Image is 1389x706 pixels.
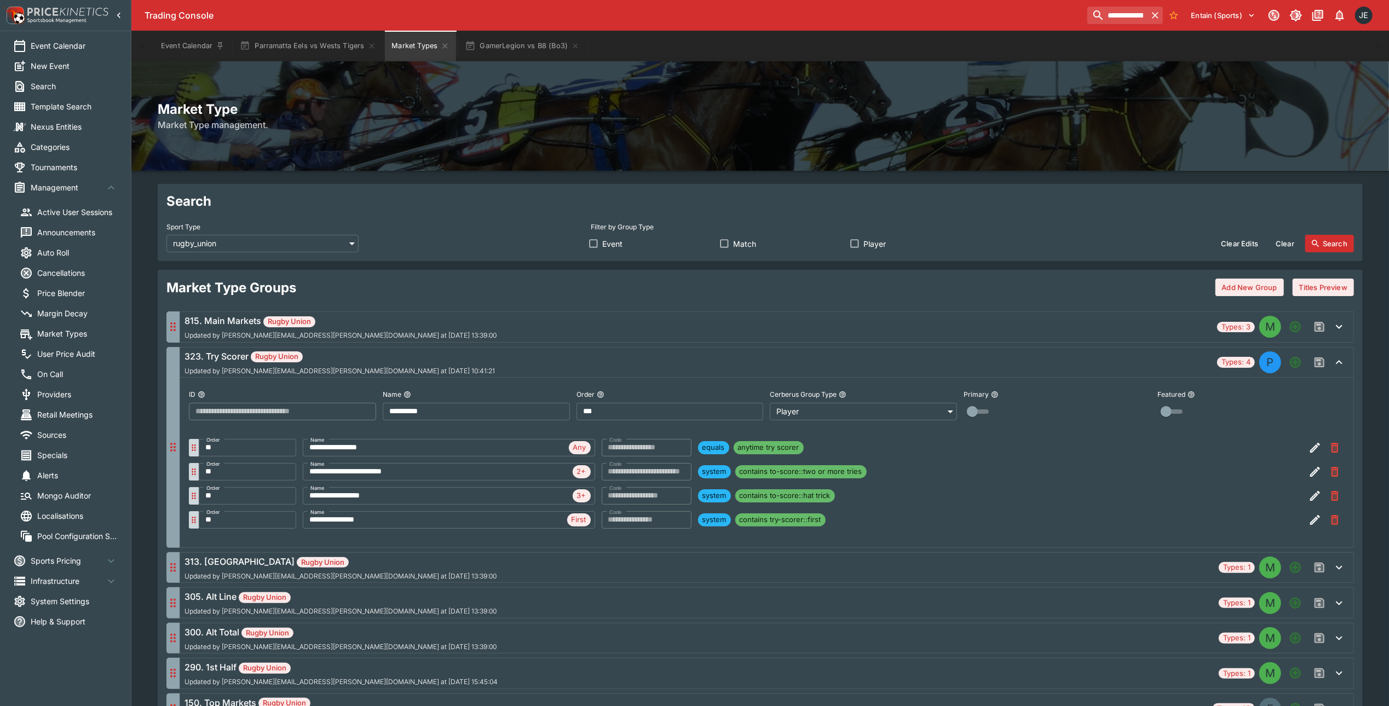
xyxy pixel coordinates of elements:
[239,663,291,674] span: Rugby Union
[991,391,999,398] button: Primary
[1217,322,1255,333] span: Types: 3
[1325,438,1345,458] button: Remove Market Code from the group
[31,616,118,627] span: Help & Support
[198,391,205,398] button: ID
[591,222,654,232] p: Filter by Group Type
[597,391,604,398] button: Order
[166,279,296,296] h2: Market Type Groups
[31,121,118,132] span: Nexus Entities
[1264,5,1284,25] button: Connected to PK
[185,626,497,639] h6: 300. Alt Total
[1325,510,1345,530] button: Remove Market Code from the group
[27,8,108,16] img: PriceKinetics
[185,350,495,363] h6: 323. Try Scorer
[31,595,118,607] span: System Settings
[1305,235,1354,252] button: Search
[1165,7,1183,24] button: No Bookmarks
[37,490,118,501] span: Mongo Auditor
[567,514,591,525] span: First
[158,101,1363,118] h2: Market Type
[404,391,411,398] button: Name
[1352,3,1376,27] button: James Edlin
[1325,486,1345,506] button: Remove Market Code from the group
[577,390,595,399] p: Order
[1286,663,1305,683] button: Add a new Market type to the group
[383,390,401,399] p: Name
[458,31,586,61] button: GamerLegion vs B8 (Bo3)
[37,510,118,522] span: Localisations
[1217,357,1255,368] span: Types: 4
[189,390,195,399] p: ID
[166,222,200,232] p: Sport Type
[1269,235,1301,252] button: Clear
[31,141,118,153] span: Categories
[31,161,118,173] span: Tournaments
[1286,317,1305,337] button: Add a new Market type to the group
[166,235,359,252] div: rugby_union
[37,530,118,542] span: Pool Configuration Sets
[1330,5,1350,25] button: Notifications
[31,575,105,587] span: Infrastructure
[37,308,118,319] span: Margin Decay
[1310,558,1329,577] span: Save changes to the Market Type group
[310,434,325,447] label: Name
[310,506,325,519] label: Name
[770,403,957,420] div: Player
[1087,7,1148,24] input: search
[839,391,846,398] button: Cerberus Group Type
[206,482,220,495] label: Order
[31,40,118,51] span: Event Calendar
[1259,662,1281,684] div: MATCH
[185,367,495,375] span: Updated by [PERSON_NAME][EMAIL_ADDRESS][PERSON_NAME][DOMAIN_NAME] at [DATE] 10:41:21
[1259,592,1281,614] div: MATCH
[37,368,118,380] span: On Call
[1185,7,1262,24] button: Select Tenant
[37,206,118,218] span: Active User Sessions
[1215,279,1284,296] button: Add New Group
[735,514,826,525] span: contains try-scorer::first
[1308,5,1328,25] button: Documentation
[609,482,622,495] label: Code
[1219,633,1255,644] span: Types: 1
[3,4,25,26] img: PriceKinetics Logo
[37,389,118,400] span: Providers
[1286,5,1306,25] button: Toggle light/dark mode
[1310,593,1329,613] span: Save changes to the Market Type group
[185,314,497,327] h6: 815. Main Markets
[154,31,231,61] button: Event Calendar
[31,60,118,72] span: New Event
[310,482,325,495] label: Name
[233,31,383,61] button: Parramatta Eels vs Wests Tigers
[239,592,291,603] span: Rugby Union
[31,80,118,92] span: Search
[964,390,989,399] p: Primary
[609,506,622,519] label: Code
[609,458,622,471] label: Code
[1188,391,1195,398] button: Featured
[27,18,87,23] img: Sportsbook Management
[1325,462,1345,482] button: Remove Market Code from the group
[1219,562,1255,573] span: Types: 1
[770,390,837,399] p: Cerberus Group Type
[37,247,118,258] span: Auto Roll
[37,267,118,279] span: Cancellations
[185,590,497,603] h6: 305. Alt Line
[158,118,1363,131] h6: Market Type management.
[385,31,456,61] button: Market Types
[206,434,220,447] label: Order
[37,328,118,339] span: Market Types
[698,514,731,525] span: system
[251,351,303,362] span: Rugby Union
[735,490,835,501] span: contains to-score::hat trick
[1286,558,1305,577] button: Add a new Market type to the group
[206,458,220,471] label: Order
[1259,627,1281,649] div: MATCH
[569,442,591,453] span: Any
[573,466,591,477] span: 2+
[37,449,118,461] span: Specials
[1310,352,1329,372] span: Save changes to the Market Type group
[31,555,105,566] span: Sports Pricing
[31,101,118,112] span: Template Search
[185,607,497,615] span: Updated by [PERSON_NAME][EMAIL_ADDRESS][PERSON_NAME][DOMAIN_NAME] at [DATE] 13:39:00
[698,490,731,501] span: system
